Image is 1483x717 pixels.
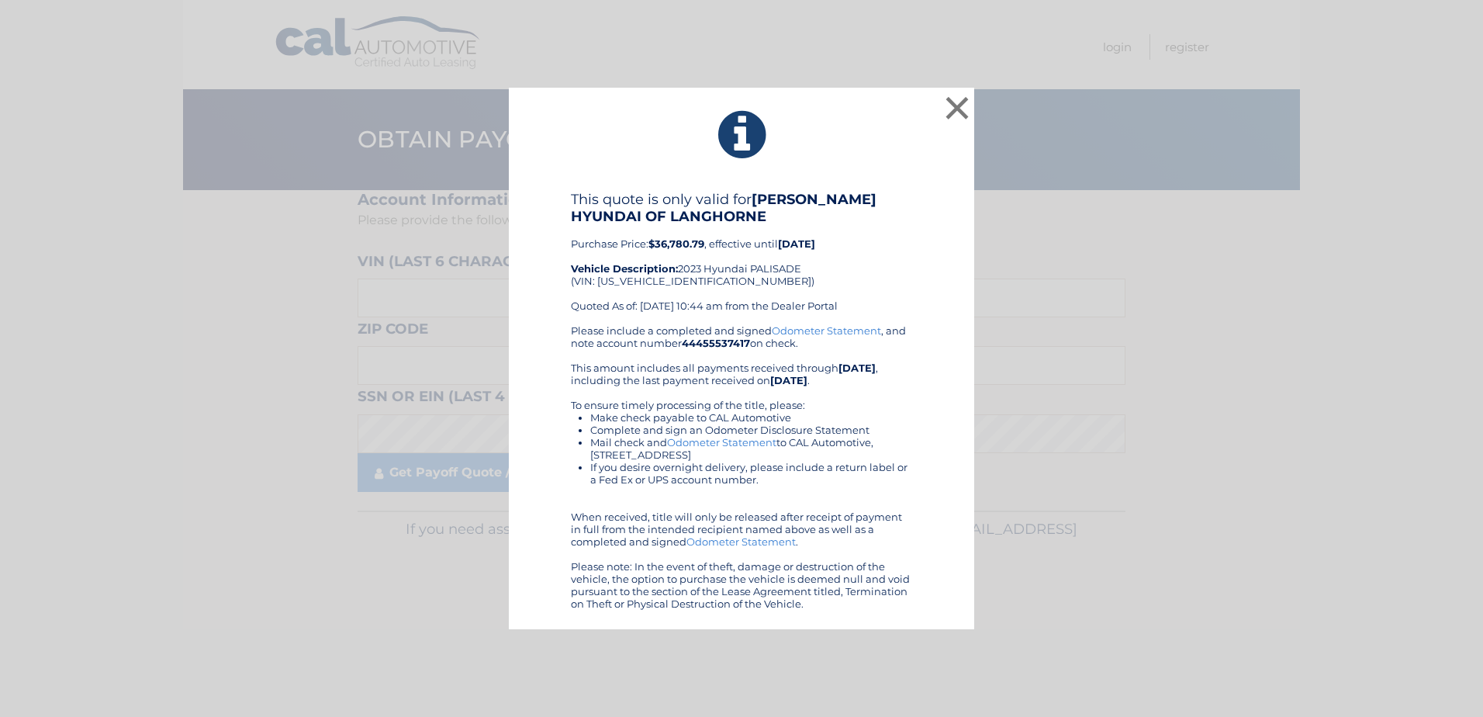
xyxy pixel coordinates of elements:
b: [DATE] [778,237,815,250]
li: Complete and sign an Odometer Disclosure Statement [590,424,912,436]
div: Please include a completed and signed , and note account number on check. This amount includes al... [571,324,912,610]
b: [PERSON_NAME] HYUNDAI OF LANGHORNE [571,191,876,225]
a: Odometer Statement [686,535,796,548]
a: Odometer Statement [772,324,881,337]
div: Purchase Price: , effective until 2023 Hyundai PALISADE (VIN: [US_VEHICLE_IDENTIFICATION_NUMBER])... [571,191,912,324]
li: Mail check and to CAL Automotive, [STREET_ADDRESS] [590,436,912,461]
a: Odometer Statement [667,436,776,449]
strong: Vehicle Description: [571,262,678,275]
li: Make check payable to CAL Automotive [590,411,912,424]
li: If you desire overnight delivery, please include a return label or a Fed Ex or UPS account number. [590,461,912,486]
b: 44455537417 [682,337,750,349]
button: × [942,92,973,123]
b: [DATE] [770,374,807,386]
b: [DATE] [838,362,876,374]
b: $36,780.79 [648,237,704,250]
h4: This quote is only valid for [571,191,912,225]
